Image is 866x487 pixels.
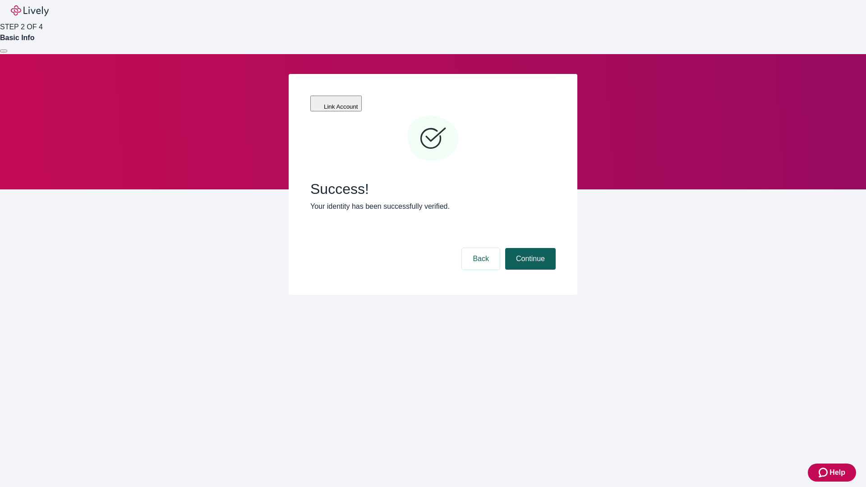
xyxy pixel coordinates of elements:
span: Help [829,467,845,478]
svg: Zendesk support icon [819,467,829,478]
span: Success! [310,180,556,198]
button: Link Account [310,96,362,111]
button: Zendesk support iconHelp [808,464,856,482]
button: Continue [505,248,556,270]
button: Back [462,248,500,270]
p: Your identity has been successfully verified. [310,201,556,212]
svg: Checkmark icon [406,112,460,166]
img: Lively [11,5,49,16]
